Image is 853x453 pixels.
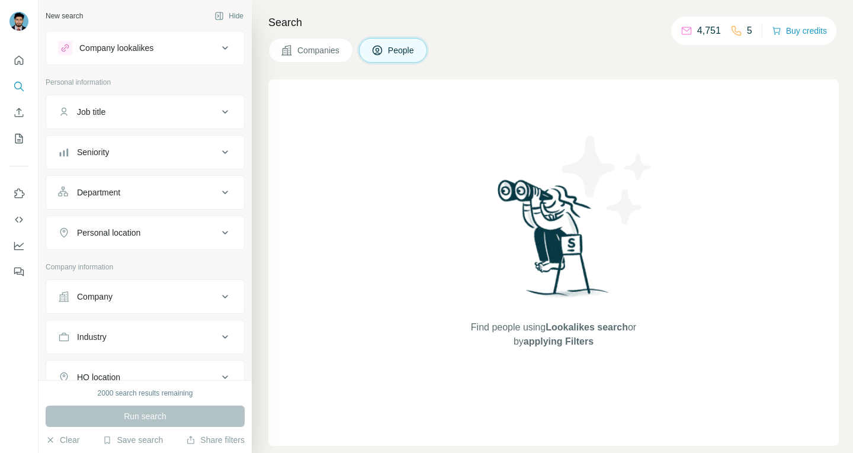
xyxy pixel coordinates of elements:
button: Company [46,282,244,311]
span: Find people using or by [458,320,648,349]
button: Enrich CSV [9,102,28,123]
div: Company lookalikes [79,42,153,54]
div: Department [77,187,120,198]
button: Personal location [46,219,244,247]
button: Dashboard [9,235,28,256]
img: Avatar [9,12,28,31]
button: Job title [46,98,244,126]
button: Department [46,178,244,207]
div: Personal location [77,227,140,239]
button: Hide [206,7,252,25]
button: Share filters [186,434,245,446]
button: Buy credits [772,23,827,39]
div: Industry [77,331,107,343]
div: Job title [77,106,105,118]
h4: Search [268,14,839,31]
p: 5 [747,24,752,38]
img: Surfe Illustration - Stars [554,127,660,233]
button: Use Surfe API [9,209,28,230]
p: 4,751 [697,24,721,38]
div: Company [77,291,113,303]
button: Save search [102,434,163,446]
button: Seniority [46,138,244,166]
button: Feedback [9,261,28,282]
p: Personal information [46,77,245,88]
button: Use Surfe on LinkedIn [9,183,28,204]
button: Company lookalikes [46,34,244,62]
button: HQ location [46,363,244,391]
button: Clear [46,434,79,446]
span: Companies [297,44,341,56]
span: Lookalikes search [546,322,628,332]
button: My lists [9,128,28,149]
div: Seniority [77,146,109,158]
p: Company information [46,262,245,272]
img: Surfe Illustration - Woman searching with binoculars [492,176,615,309]
button: Search [9,76,28,97]
div: New search [46,11,83,21]
div: 2000 search results remaining [98,388,193,399]
button: Industry [46,323,244,351]
span: applying Filters [524,336,594,346]
button: Quick start [9,50,28,71]
span: People [388,44,415,56]
div: HQ location [77,371,120,383]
